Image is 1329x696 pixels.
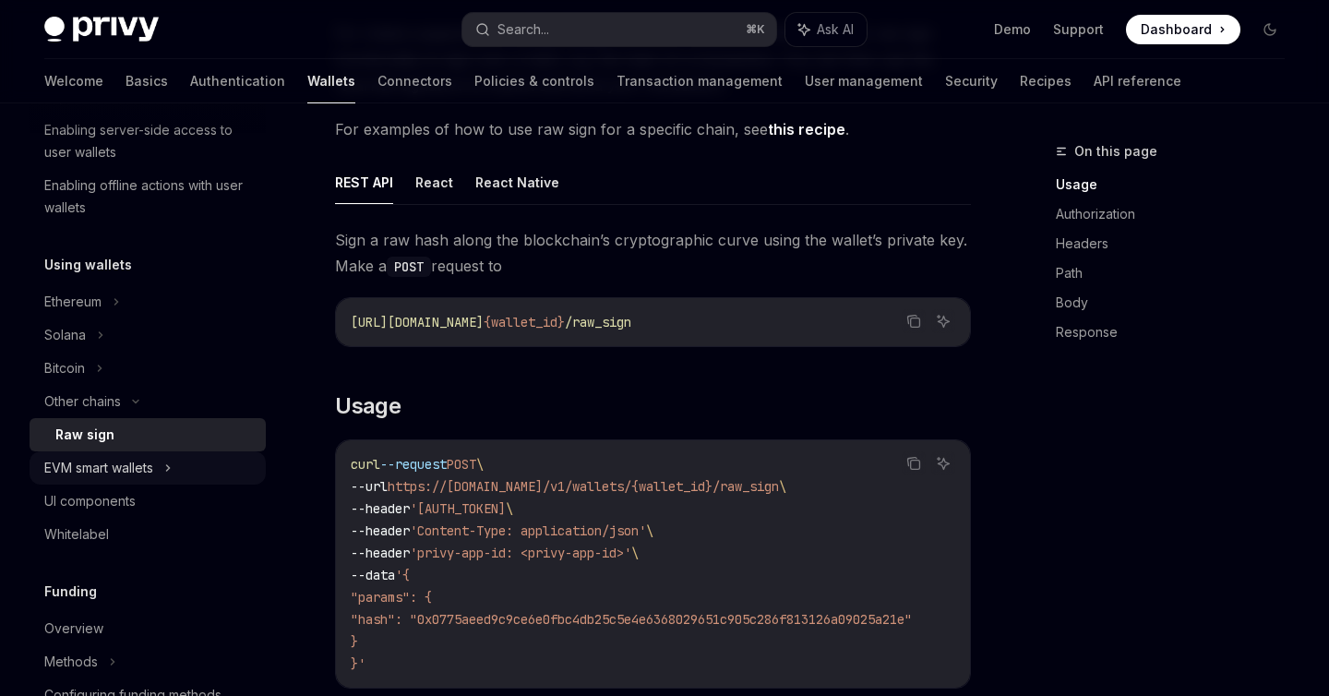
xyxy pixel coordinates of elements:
span: }' [351,655,365,672]
span: curl [351,456,380,473]
span: '{ [395,567,410,583]
div: Bitcoin [44,357,85,379]
button: React Native [475,161,559,204]
a: Path [1056,258,1299,288]
button: Copy the contents from the code block [902,309,926,333]
a: Demo [994,20,1031,39]
button: Search...⌘K [462,13,775,46]
a: Response [1056,318,1299,347]
div: Solana [44,324,86,346]
span: \ [476,456,484,473]
button: Toggle dark mode [1255,15,1285,44]
a: Recipes [1020,59,1072,103]
div: Overview [44,618,103,640]
a: Body [1056,288,1299,318]
a: Transaction management [617,59,783,103]
span: /raw_sign [565,314,631,330]
span: Usage [335,391,401,421]
div: EVM smart wallets [44,457,153,479]
span: On this page [1074,140,1157,162]
a: Support [1053,20,1104,39]
a: Enabling offline actions with user wallets [30,169,266,224]
span: "params": { [351,589,432,606]
span: \ [646,522,653,539]
a: Headers [1056,229,1299,258]
a: Wallets [307,59,355,103]
span: Dashboard [1141,20,1212,39]
span: Ask AI [817,20,854,39]
span: 'Content-Type: application/json' [410,522,646,539]
a: User management [805,59,923,103]
span: "hash": "0x0775aeed9c9ce6e0fbc4db25c5e4e6368029651c905c286f813126a09025a21e" [351,611,912,628]
a: Welcome [44,59,103,103]
span: 'privy-app-id: <privy-app-id>' [410,545,631,561]
span: --url [351,478,388,495]
h5: Funding [44,581,97,603]
span: } [351,633,358,650]
a: Dashboard [1126,15,1240,44]
span: --header [351,545,410,561]
button: Ask AI [785,13,867,46]
span: --data [351,567,395,583]
span: [URL][DOMAIN_NAME] [351,314,484,330]
button: React [415,161,453,204]
button: Ask AI [931,309,955,333]
h5: Using wallets [44,254,132,276]
span: POST [447,456,476,473]
div: Ethereum [44,291,102,313]
span: --header [351,522,410,539]
img: dark logo [44,17,159,42]
a: UI components [30,485,266,518]
div: Enabling offline actions with user wallets [44,174,255,219]
span: --request [380,456,447,473]
div: Other chains [44,390,121,413]
a: Overview [30,612,266,645]
div: Search... [497,18,549,41]
span: https://[DOMAIN_NAME]/v1/wallets/{wallet_id}/raw_sign [388,478,779,495]
div: Raw sign [55,424,114,446]
a: Authentication [190,59,285,103]
span: '[AUTH_TOKEN] [410,500,506,517]
a: Enabling server-side access to user wallets [30,114,266,169]
a: Basics [126,59,168,103]
span: {wallet_id} [484,314,565,330]
a: Usage [1056,170,1299,199]
span: --header [351,500,410,517]
div: Whitelabel [44,523,109,546]
span: ⌘ K [746,22,765,37]
div: UI components [44,490,136,512]
div: Methods [44,651,98,673]
a: this recipe [768,120,845,139]
span: \ [779,478,786,495]
a: Raw sign [30,418,266,451]
a: Security [945,59,998,103]
a: API reference [1094,59,1181,103]
button: Copy the contents from the code block [902,451,926,475]
span: \ [506,500,513,517]
code: POST [387,257,431,277]
a: Policies & controls [474,59,594,103]
a: Authorization [1056,199,1299,229]
button: Ask AI [931,451,955,475]
button: REST API [335,161,393,204]
span: Sign a raw hash along the blockchain’s cryptographic curve using the wallet’s private key. Make a... [335,227,971,279]
a: Whitelabel [30,518,266,551]
span: For examples of how to use raw sign for a specific chain, see . [335,116,971,142]
span: \ [631,545,639,561]
div: Enabling server-side access to user wallets [44,119,255,163]
a: Connectors [377,59,452,103]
